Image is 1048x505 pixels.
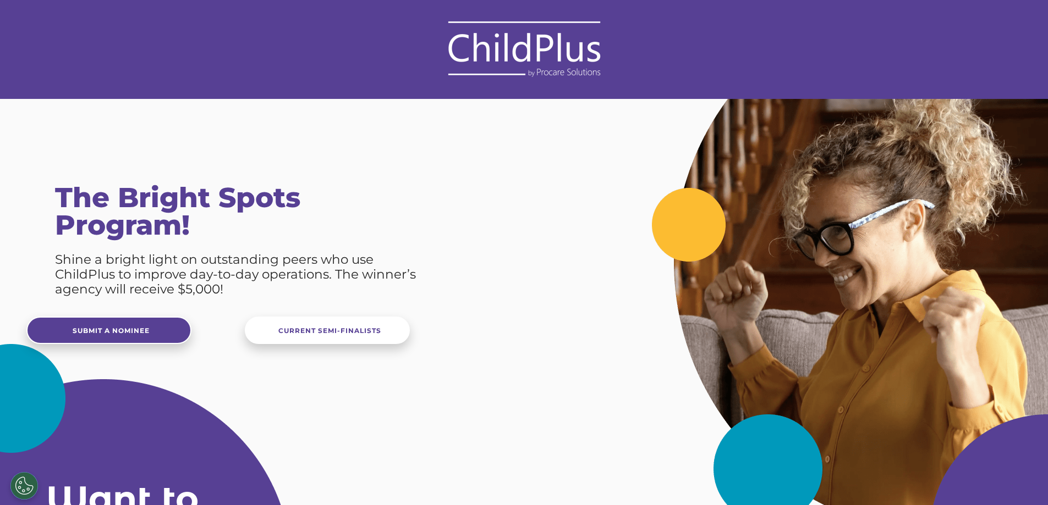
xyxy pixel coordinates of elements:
span: Current Semi-Finalists [278,326,381,335]
span: Shine a bright light on outstanding peers who use ChildPlus to improve day-to-day operations. The... [55,252,416,297]
a: Current Semi-Finalists [245,317,410,344]
a: Submit a Nominee [26,317,191,344]
button: Cookies Settings [10,472,38,500]
span: The Bright Spots Program! [55,181,300,242]
img: ChildPlus_Logo-ByPC-White [442,19,607,80]
span: Submit a Nominee [73,326,150,335]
